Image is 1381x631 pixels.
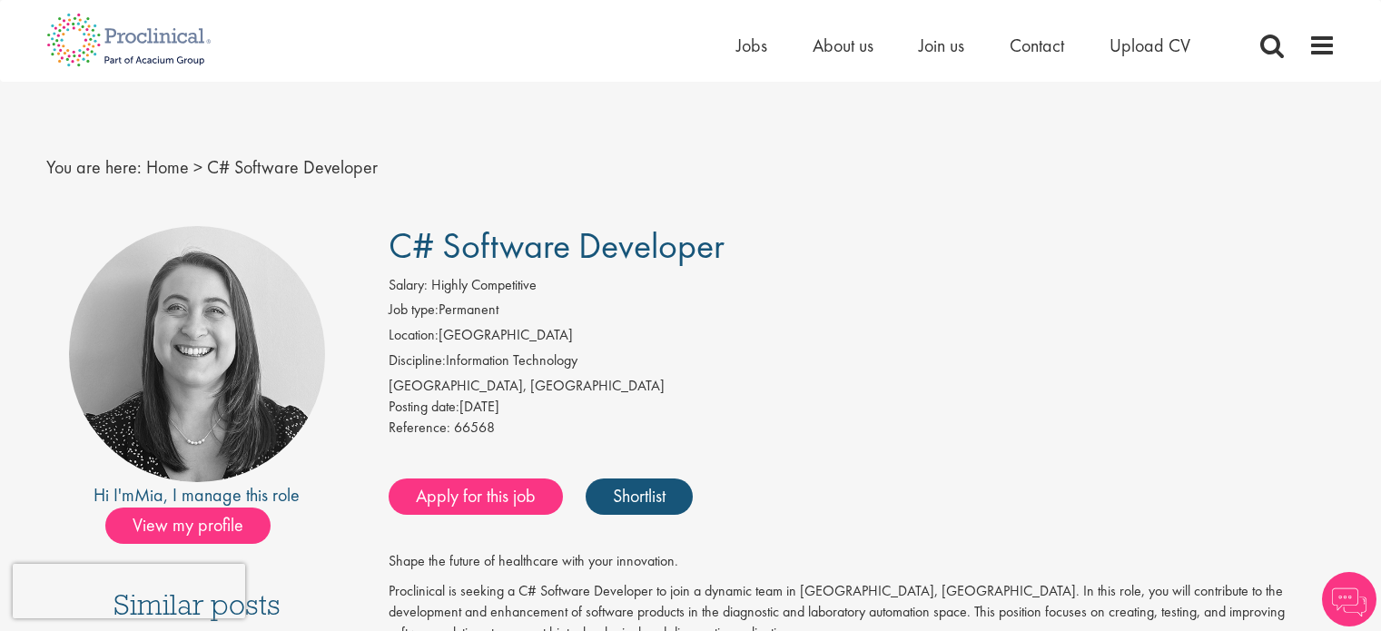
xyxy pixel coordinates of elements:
[389,397,1336,418] div: [DATE]
[46,482,349,508] div: Hi I'm , I manage this role
[586,478,693,515] a: Shortlist
[389,350,446,371] label: Discipline:
[1010,34,1064,57] a: Contact
[1322,572,1376,626] img: Chatbot
[207,155,378,179] span: C# Software Developer
[146,155,189,179] a: breadcrumb link
[1110,34,1190,57] a: Upload CV
[389,478,563,515] a: Apply for this job
[69,226,325,482] img: imeage of recruiter Mia Kellerman
[919,34,964,57] a: Join us
[389,275,428,296] label: Salary:
[454,418,495,437] span: 66568
[389,300,1336,325] li: Permanent
[389,397,459,416] span: Posting date:
[46,155,142,179] span: You are here:
[389,418,450,439] label: Reference:
[105,508,271,544] span: View my profile
[389,325,1336,350] li: [GEOGRAPHIC_DATA]
[736,34,767,57] a: Jobs
[105,511,289,535] a: View my profile
[134,483,163,507] a: Mia
[389,300,439,320] label: Job type:
[389,551,1336,572] p: Shape the future of healthcare with your innovation.
[389,222,725,269] span: C# Software Developer
[389,376,1336,397] div: [GEOGRAPHIC_DATA], [GEOGRAPHIC_DATA]
[813,34,873,57] a: About us
[193,155,202,179] span: >
[389,325,439,346] label: Location:
[431,275,537,294] span: Highly Competitive
[389,350,1336,376] li: Information Technology
[13,564,245,618] iframe: reCAPTCHA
